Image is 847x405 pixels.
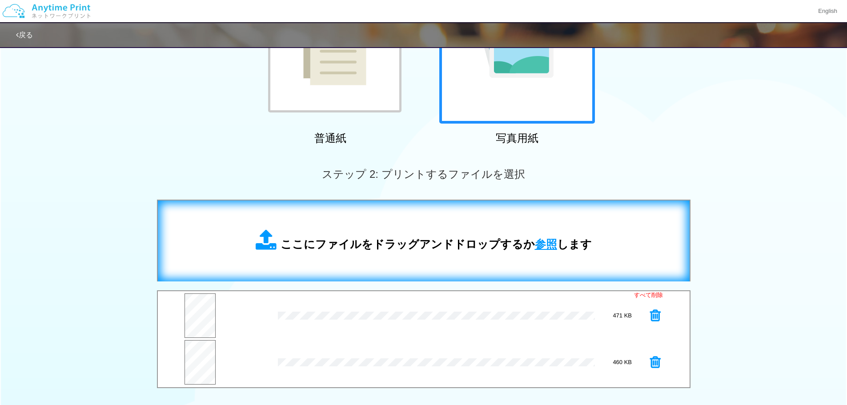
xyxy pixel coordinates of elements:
[281,238,592,250] span: ここにファイルをドラッグアンドドロップするか します
[16,31,33,39] a: 戻る
[595,312,650,320] div: 471 KB
[535,238,557,250] span: 参照
[253,132,408,144] h2: 普通紙
[595,358,650,367] div: 460 KB
[634,291,663,300] a: すべて削除
[322,168,525,180] span: ステップ 2: プリントするファイルを選択
[439,132,595,144] h2: 写真用紙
